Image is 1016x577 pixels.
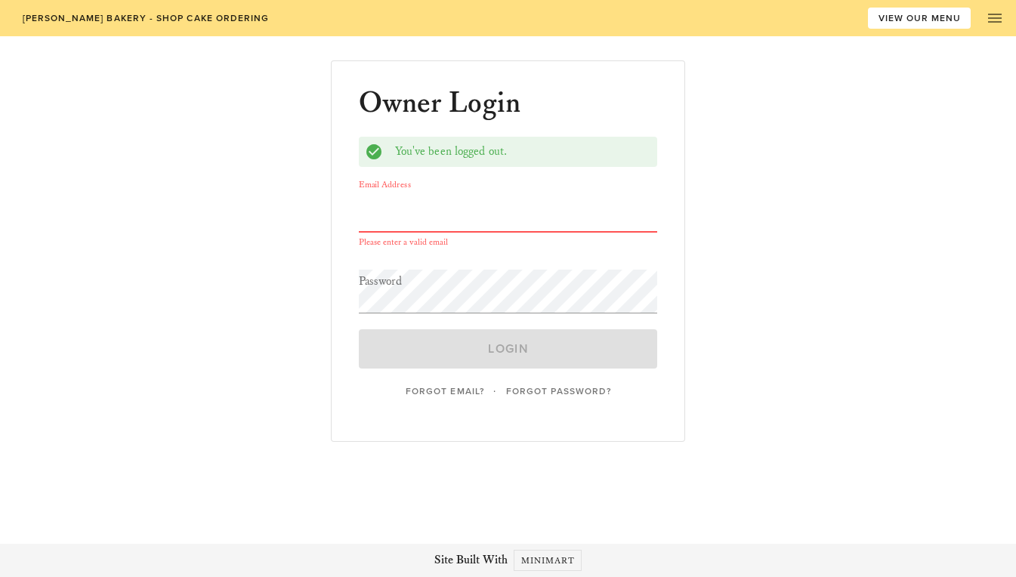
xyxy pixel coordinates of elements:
[434,551,508,569] span: Site Built With
[359,238,658,247] div: Please enter a valid email
[505,386,611,396] span: Forgot Password?
[514,550,582,571] a: Minimart
[395,381,493,402] a: Forgot Email?
[868,8,971,29] a: VIEW OUR MENU
[359,381,658,402] div: ·
[405,386,484,396] span: Forgot Email?
[496,381,620,402] a: Forgot Password?
[359,88,521,119] h1: Owner Login
[359,179,411,190] label: Email Address
[520,555,576,566] span: Minimart
[21,13,269,23] span: [PERSON_NAME] Bakery - Shop Cake Ordering
[395,143,652,160] div: You've been logged out.
[12,8,279,29] a: [PERSON_NAME] Bakery - Shop Cake Ordering
[878,13,962,23] span: VIEW OUR MENU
